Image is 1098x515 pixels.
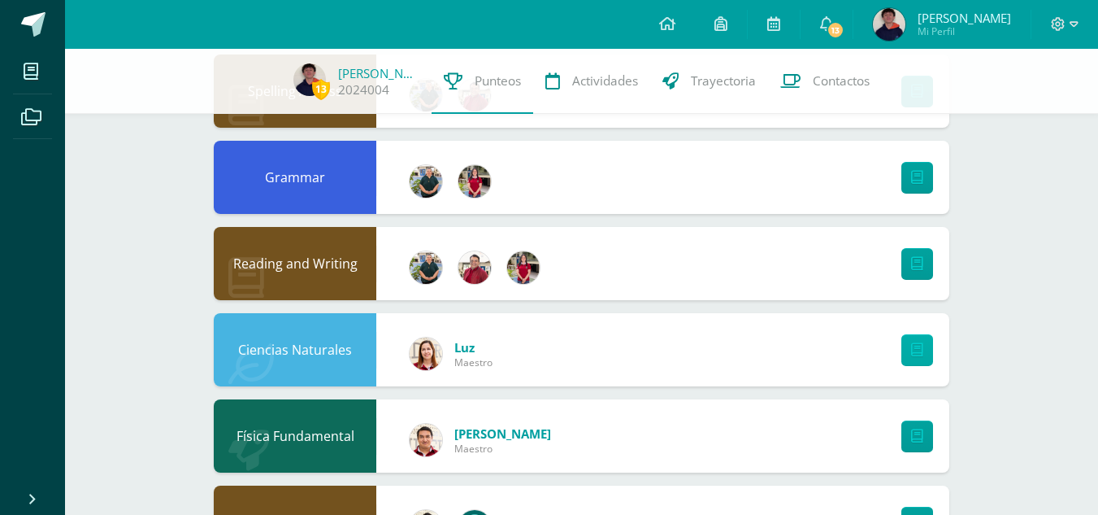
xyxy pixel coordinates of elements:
span: 13 [312,79,330,99]
img: 7383fbd875ed3a81cc002658620bcc65.png [293,63,326,96]
span: Contactos [813,72,870,89]
a: 2024004 [338,81,389,98]
img: ea60e6a584bd98fae00485d881ebfd6b.png [458,165,491,198]
div: Ciencias Naturales [214,313,376,386]
span: Trayectoria [691,72,756,89]
a: Trayectoria [650,49,768,114]
div: Física Fundamental [214,399,376,473]
a: Actividades [533,49,650,114]
img: 4433c8ec4d0dcbe293dd19cfa8535420.png [458,251,491,284]
div: Grammar [214,141,376,214]
a: Contactos [768,49,882,114]
a: [PERSON_NAME] [454,426,551,442]
img: 76b79572e868f347d82537b4f7bc2cf5.png [410,424,442,456]
img: 7383fbd875ed3a81cc002658620bcc65.png [873,8,905,41]
span: Mi Perfil [918,24,1011,38]
img: ea60e6a584bd98fae00485d881ebfd6b.png [507,251,540,284]
a: Luz [454,339,493,356]
span: [PERSON_NAME] [918,10,1011,26]
img: d3b263647c2d686994e508e2c9b90e59.png [410,251,442,284]
div: Reading and Writing [214,227,376,300]
span: Actividades [572,72,638,89]
span: Punteos [475,72,521,89]
img: d3b263647c2d686994e508e2c9b90e59.png [410,165,442,198]
span: Maestro [454,356,493,369]
a: Punteos [432,49,533,114]
span: 13 [827,21,844,39]
a: [PERSON_NAME] [338,65,419,81]
img: 817ebf3715493adada70f01008bc6ef0.png [410,338,442,370]
span: Maestro [454,442,551,456]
